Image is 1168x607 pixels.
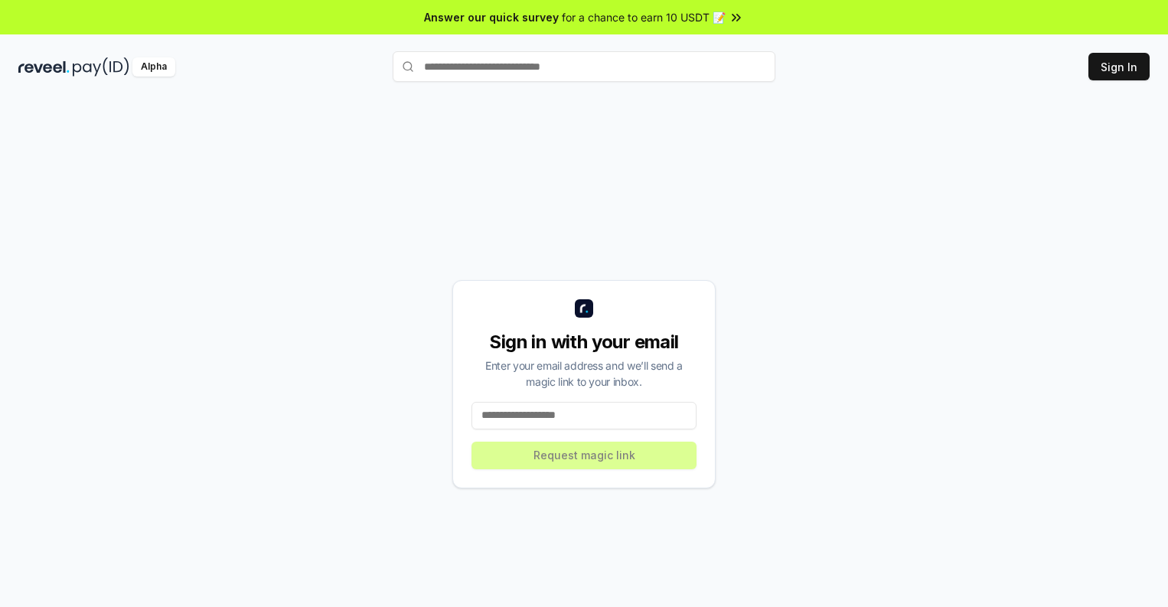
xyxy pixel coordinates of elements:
[424,9,559,25] span: Answer our quick survey
[1088,53,1150,80] button: Sign In
[18,57,70,77] img: reveel_dark
[575,299,593,318] img: logo_small
[471,357,697,390] div: Enter your email address and we’ll send a magic link to your inbox.
[73,57,129,77] img: pay_id
[132,57,175,77] div: Alpha
[562,9,726,25] span: for a chance to earn 10 USDT 📝
[471,330,697,354] div: Sign in with your email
